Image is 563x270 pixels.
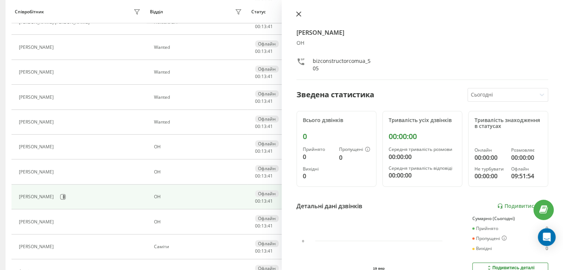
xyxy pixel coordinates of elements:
div: 00:00:00 [475,153,505,162]
div: ОН [154,194,244,199]
div: 09:51:54 [511,172,542,180]
span: 41 [268,73,273,80]
span: 13 [261,23,267,30]
div: [PERSON_NAME] [19,70,56,75]
div: Співробітник [15,9,44,14]
span: 00 [255,23,260,30]
span: 13 [261,123,267,129]
span: 13 [261,198,267,204]
div: Середня тривалість відповіді [389,166,456,171]
span: 13 [261,73,267,80]
div: ОН [296,40,549,46]
text: 0 [302,239,304,243]
a: Подивитись звіт [497,203,548,209]
div: Статус [251,9,266,14]
span: 13 [261,98,267,104]
div: : : [255,173,273,179]
span: 00 [255,173,260,179]
div: : : [255,74,273,79]
div: : : [255,199,273,204]
div: Пропущені [339,147,370,153]
div: 00:00:00 [475,172,505,180]
div: Пропущені [472,236,507,242]
div: ОН [154,219,244,225]
div: Офлайн [255,190,279,197]
div: Тривалість знаходження в статусах [475,117,542,130]
div: bizconstructorcomua_505 [313,57,371,72]
div: Holders BA [154,20,244,25]
div: Детальні дані дзвінків [296,202,362,210]
span: 00 [255,148,260,154]
div: 0 [303,132,370,141]
div: 0 [546,246,548,251]
span: 00 [255,223,260,229]
div: Офлайн [255,140,279,147]
div: Офлайн [255,240,279,247]
div: Зведена статистика [296,89,374,100]
span: 41 [268,23,273,30]
span: 00 [255,198,260,204]
div: 00:00:00 [389,152,456,161]
div: 00:00:00 [511,153,542,162]
div: Середня тривалість розмови [389,147,456,152]
div: Офлайн [255,165,279,172]
span: 13 [261,48,267,54]
div: [PERSON_NAME] [19,219,56,225]
div: Офлайн [511,166,542,172]
span: 00 [255,98,260,104]
div: : : [255,124,273,129]
div: Прийнято [472,226,498,231]
div: : : [255,223,273,229]
div: : : [255,49,273,54]
div: Офлайн [255,90,279,97]
div: Open Intercom Messenger [538,228,556,246]
div: : : [255,24,273,29]
div: 00:00:00 [389,132,456,141]
div: Онлайн [475,148,505,153]
span: 13 [261,248,267,254]
div: : : [255,99,273,104]
div: 0 [303,152,333,161]
div: Wanted [154,45,244,50]
div: [PERSON_NAME] [19,45,56,50]
div: Не турбувати [475,166,505,172]
span: 41 [268,173,273,179]
div: ОН [154,169,244,175]
span: 13 [261,148,267,154]
div: Тривалість усіх дзвінків [389,117,456,124]
div: [PERSON_NAME] [19,244,56,249]
div: Офлайн [255,40,279,47]
div: [PERSON_NAME] [19,95,56,100]
span: 00 [255,73,260,80]
div: Офлайн [255,115,279,122]
span: 41 [268,98,273,104]
div: [PERSON_NAME] [19,119,56,125]
span: 00 [255,248,260,254]
div: [PERSON_NAME] [19,144,56,149]
span: 41 [268,223,273,229]
div: Саміти [154,244,244,249]
span: 00 [255,123,260,129]
div: Вихідні [303,166,333,172]
div: [PERSON_NAME] [19,169,56,175]
div: Прийнято [303,147,333,152]
span: 41 [268,148,273,154]
span: 41 [268,198,273,204]
span: 13 [261,173,267,179]
div: Wanted [154,119,244,125]
div: Відділ [150,9,163,14]
div: Вихідні [472,246,492,251]
div: 0 [546,226,548,231]
h4: [PERSON_NAME] [296,28,549,37]
span: 41 [268,48,273,54]
span: 00 [255,48,260,54]
div: Офлайн [255,215,279,222]
div: : : [255,149,273,154]
span: 41 [268,123,273,129]
div: [PERSON_NAME] [PERSON_NAME] [19,20,91,25]
span: 41 [268,248,273,254]
div: : : [255,249,273,254]
div: Розмовляє [511,148,542,153]
div: ОН [154,144,244,149]
div: Wanted [154,95,244,100]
